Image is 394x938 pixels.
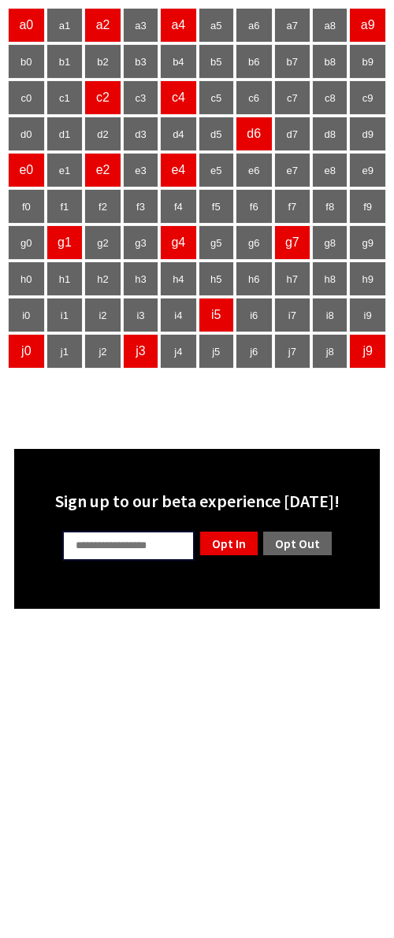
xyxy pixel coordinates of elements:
td: a5 [199,8,234,43]
td: c9 [349,80,386,115]
td: j1 [46,334,84,369]
td: a4 [160,8,197,43]
div: Sign up to our beta experience [DATE]! [24,490,370,512]
td: h5 [199,261,234,296]
td: c5 [199,80,234,115]
td: h4 [160,261,197,296]
td: d3 [123,117,158,151]
td: f0 [8,189,45,224]
a: Opt In [199,530,259,557]
td: e2 [84,153,121,187]
td: e0 [8,153,45,187]
td: h3 [123,261,158,296]
td: f4 [160,189,197,224]
td: a1 [46,8,84,43]
td: e3 [123,153,158,187]
td: h8 [312,261,348,296]
td: i0 [8,298,45,332]
td: g4 [160,225,197,260]
td: j3 [123,334,158,369]
td: g9 [349,225,386,260]
td: f8 [312,189,348,224]
td: i7 [274,298,311,332]
td: i6 [236,298,273,332]
td: j8 [312,334,348,369]
td: h6 [236,261,273,296]
td: e6 [236,153,273,187]
td: c2 [84,80,121,115]
td: h0 [8,261,45,296]
td: c6 [236,80,273,115]
td: b0 [8,44,45,79]
td: b2 [84,44,121,79]
td: a0 [8,8,45,43]
td: i4 [160,298,197,332]
td: j2 [84,334,121,369]
td: b7 [274,44,311,79]
td: i2 [84,298,121,332]
td: i3 [123,298,158,332]
td: a9 [349,8,386,43]
td: d9 [349,117,386,151]
td: h1 [46,261,84,296]
td: j6 [236,334,273,369]
td: b5 [199,44,234,79]
td: d1 [46,117,84,151]
td: j7 [274,334,311,369]
td: e5 [199,153,234,187]
td: a8 [312,8,348,43]
td: c0 [8,80,45,115]
td: d2 [84,117,121,151]
td: f3 [123,189,158,224]
td: g2 [84,225,121,260]
td: c3 [123,80,158,115]
td: e1 [46,153,84,187]
td: f6 [236,189,273,224]
td: d5 [199,117,234,151]
td: b1 [46,44,84,79]
td: b4 [160,44,197,79]
td: g5 [199,225,234,260]
td: f9 [349,189,386,224]
td: h9 [349,261,386,296]
td: b3 [123,44,158,79]
td: a2 [84,8,121,43]
td: h2 [84,261,121,296]
td: d4 [160,117,197,151]
td: j5 [199,334,234,369]
td: e7 [274,153,311,187]
td: c1 [46,80,84,115]
td: f7 [274,189,311,224]
td: e8 [312,153,348,187]
td: c8 [312,80,348,115]
td: i9 [349,298,386,332]
td: b6 [236,44,273,79]
td: g0 [8,225,45,260]
td: d8 [312,117,348,151]
td: d7 [274,117,311,151]
td: a7 [274,8,311,43]
td: f2 [84,189,121,224]
td: e4 [160,153,197,187]
td: g3 [123,225,158,260]
td: e9 [349,153,386,187]
td: g6 [236,225,273,260]
td: f1 [46,189,84,224]
td: g1 [46,225,84,260]
td: b9 [349,44,386,79]
td: j4 [160,334,197,369]
td: g7 [274,225,311,260]
td: j0 [8,334,45,369]
a: Opt Out [262,530,333,557]
td: a3 [123,8,158,43]
td: a6 [236,8,273,43]
td: d6 [236,117,273,151]
td: c7 [274,80,311,115]
td: i5 [199,298,234,332]
td: h7 [274,261,311,296]
td: c4 [160,80,197,115]
td: b8 [312,44,348,79]
td: d0 [8,117,45,151]
td: g8 [312,225,348,260]
td: i1 [46,298,84,332]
